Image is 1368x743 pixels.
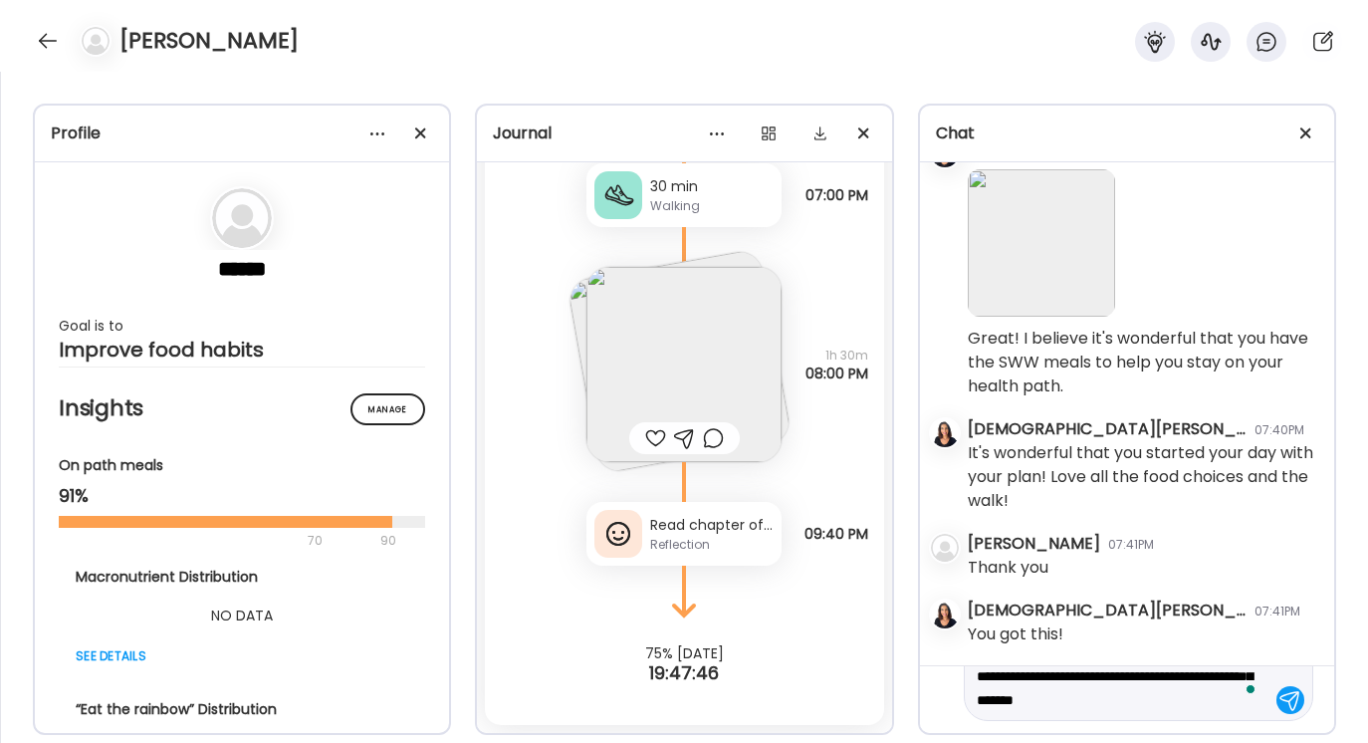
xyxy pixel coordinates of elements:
div: [PERSON_NAME] [968,532,1100,556]
div: 07:41PM [1254,603,1300,620]
div: Thank you [968,556,1048,580]
div: Chat [936,122,1318,145]
img: images%2F34M9xvfC7VOFbuVuzn79gX2qEI22%2F7kxQQbdkfCrFhd5EoraA%2FHKVl7H7huKadGjG0B37Y_240 [968,169,1115,317]
div: Reflection [650,536,774,554]
div: On path meals [59,455,425,476]
img: bg-avatar-default.svg [212,188,272,248]
div: Improve food habits [59,338,425,362]
div: [DEMOGRAPHIC_DATA][PERSON_NAME] [968,417,1247,441]
div: Great! I believe it's wonderful that you have the SWW meals to help you stay on your health path. [968,327,1318,398]
div: 07:41PM [1108,536,1154,554]
div: Goal is to [59,314,425,338]
span: 1h 30m [805,347,868,365]
img: avatars%2FmcUjd6cqKYdgkG45clkwT2qudZq2 [931,419,959,447]
img: images%2F34M9xvfC7VOFbuVuzn79gX2qEI22%2F7kxQQbdkfCrFhd5EoraA%2FA5EgqgcMV00h7f61lJDe_240 [586,267,782,462]
span: 07:00 PM [805,186,868,204]
span: 08:00 PM [805,365,868,382]
div: 91% [59,484,425,508]
div: Manage [350,393,425,425]
div: 30 min [650,176,774,197]
div: Walking [650,197,774,215]
h2: Insights [59,393,425,423]
div: NO DATA [76,604,408,627]
span: 09:40 PM [804,525,868,543]
div: Read chapter of book [650,515,774,536]
div: Macronutrient Distribution [76,567,408,588]
div: 07:40PM [1254,421,1304,439]
div: It's wonderful that you started your day with your plan! Love all the food choices and the walk! [968,441,1318,513]
img: bg-avatar-default.svg [82,27,110,55]
div: “Eat the rainbow” Distribution [76,699,408,720]
div: Profile [51,122,433,145]
div: Journal [493,122,875,145]
img: avatars%2FmcUjd6cqKYdgkG45clkwT2qudZq2 [931,601,959,628]
textarea: To enrich screen reader interactions, please activate Accessibility in Grammarly extension settings [977,640,1264,712]
div: 70 [59,529,374,553]
h4: [PERSON_NAME] [119,25,299,57]
div: 75% [DATE] [477,645,891,661]
img: bg-avatar-default.svg [931,534,959,562]
div: 19:47:46 [477,661,891,685]
div: [DEMOGRAPHIC_DATA][PERSON_NAME] [968,599,1247,622]
div: 90 [378,529,398,553]
div: You got this! [968,622,1063,646]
